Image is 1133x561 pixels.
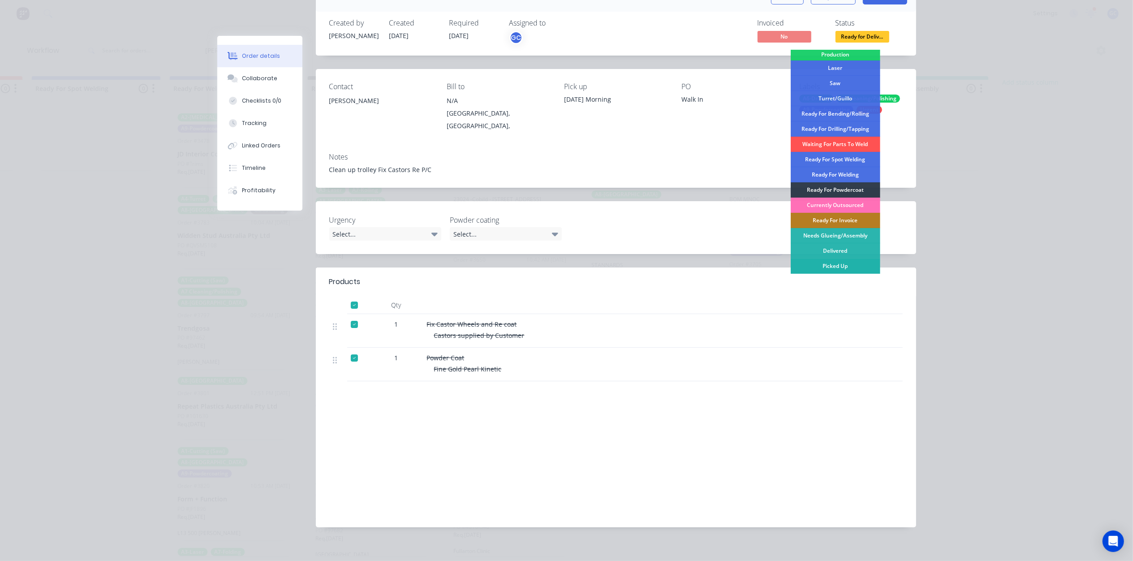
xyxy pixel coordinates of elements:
div: Ready For Bending/Rolling [791,106,880,121]
button: Order details [217,45,302,67]
div: [PERSON_NAME] [329,95,432,107]
div: Created [389,19,439,27]
div: Bill to [447,82,550,91]
div: Saw [791,76,880,91]
button: Ready for Deliv... [836,31,889,44]
div: Ready For Drilling/Tapping [791,121,880,137]
div: Products [329,276,361,287]
div: Timeline [242,164,266,172]
button: Timeline [217,157,302,179]
button: Checklists 0/0 [217,90,302,112]
div: Status [836,19,903,27]
div: Notes [329,153,903,161]
div: Ready For Welding [791,167,880,182]
div: N/A [447,95,550,107]
div: [DATE] Morning [564,95,667,104]
div: Clean up trolley Fix Castors Re P/C [329,165,903,174]
button: GC [509,31,523,44]
span: [DATE] [449,31,469,40]
div: Delivered [791,243,880,259]
label: Urgency [329,215,441,225]
div: Pick up [564,82,667,91]
div: Walk In [682,95,785,107]
button: Tracking [217,112,302,134]
span: Fine Gold Pearl Kinetic [434,365,502,373]
div: [PERSON_NAME] [329,31,379,40]
span: 1 [395,353,398,362]
span: No [758,31,811,42]
button: Collaborate [217,67,302,90]
div: Waiting For Parts To Weld [791,137,880,152]
div: Profitability [242,186,276,194]
div: Needs Glueing/Assembly [791,228,880,243]
div: Invoiced [758,19,825,27]
div: Select... [450,227,562,241]
div: Required [449,19,499,27]
div: Assigned to [509,19,599,27]
span: Castors supplied by Customer [434,331,525,340]
div: Checklists 0/0 [242,97,281,105]
div: Ready For Spot Welding [791,152,880,167]
div: Multiple Component Jobs In Production [791,41,880,60]
div: [GEOGRAPHIC_DATA], [GEOGRAPHIC_DATA], [447,107,550,132]
button: Profitability [217,179,302,202]
div: Ready For Invoice [791,213,880,228]
div: Created by [329,19,379,27]
span: Powder Coat [427,354,465,362]
div: Ready For Powdercoat [791,182,880,198]
div: Picked Up [791,259,880,274]
div: [PERSON_NAME] [329,95,432,123]
button: Linked Orders [217,134,302,157]
div: N/A[GEOGRAPHIC_DATA], [GEOGRAPHIC_DATA], [447,95,550,132]
div: Order details [242,52,280,60]
span: [DATE] [389,31,409,40]
div: Select... [329,227,441,241]
span: 1 [395,319,398,329]
div: Turret/Guillo [791,91,880,106]
div: Contact [329,82,432,91]
span: Fix Castor Wheels and Re coat [427,320,517,328]
div: PO [682,82,785,91]
div: Laser [791,60,880,76]
div: Currently Outsourced [791,198,880,213]
div: Qty [370,296,423,314]
div: Open Intercom Messenger [1103,531,1124,552]
label: Powder coating [450,215,562,225]
div: Tracking [242,119,267,127]
div: Linked Orders [242,142,280,150]
span: Ready for Deliv... [836,31,889,42]
div: Collaborate [242,74,277,82]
